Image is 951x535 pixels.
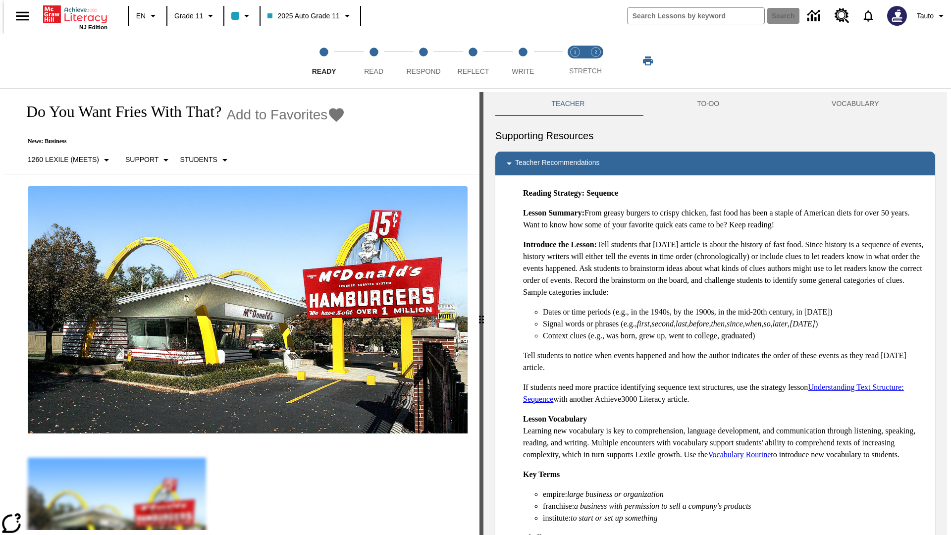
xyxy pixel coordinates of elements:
button: Open side menu [8,1,37,31]
button: Read step 2 of 5 [345,34,402,88]
button: Respond step 3 of 5 [395,34,452,88]
p: 1260 Lexile (Meets) [28,155,99,165]
strong: Lesson Summary: [523,209,584,217]
p: Support [125,155,158,165]
strong: Introduce the Lesson: [523,240,597,249]
p: News: Business [16,138,345,145]
a: Vocabulary Routine [708,450,771,459]
span: Grade 11 [174,11,203,21]
button: Language: EN, Select a language [132,7,163,25]
em: to start or set up something [571,514,658,522]
strong: Lesson Vocabulary [523,415,587,423]
button: Stretch Respond step 2 of 2 [581,34,610,88]
em: since [727,320,743,328]
span: Respond [406,67,440,75]
button: Class color is light blue. Change class color [227,7,257,25]
button: Select Student [176,151,234,169]
em: before [689,320,709,328]
li: empire: [543,488,927,500]
em: second [652,320,674,328]
span: Add to Favorites [226,107,327,123]
button: Reflect step 4 of 5 [444,34,502,88]
button: Grade: Grade 11, Select a grade [170,7,220,25]
li: franchise: [543,500,927,512]
button: Scaffolds, Support [121,151,176,169]
p: Teacher Recommendations [515,158,599,169]
em: first [637,320,650,328]
p: If students need more practice identifying sequence text structures, use the strategy lesson with... [523,381,927,405]
a: Notifications [855,3,881,29]
span: Write [512,67,534,75]
img: Avatar [887,6,907,26]
em: large business or organization [567,490,664,498]
button: Add to Favorites - Do You Want Fries With That? [226,106,345,123]
em: so [764,320,771,328]
text: 2 [594,50,597,54]
em: when [745,320,762,328]
div: Teacher Recommendations [495,152,935,175]
span: Read [364,67,383,75]
strong: Key Terms [523,470,560,479]
h6: Supporting Resources [495,128,935,144]
button: Profile/Settings [913,7,951,25]
span: STRETCH [569,67,602,75]
a: Data Center [801,2,829,30]
button: Ready step 1 of 5 [295,34,353,88]
button: Write step 5 of 5 [494,34,552,88]
button: Select a new avatar [881,3,913,29]
button: Class: 2025 Auto Grade 11, Select your class [264,7,357,25]
p: Students [180,155,217,165]
span: 2025 Auto Grade 11 [267,11,339,21]
span: Reflect [458,67,489,75]
img: One of the first McDonald's stores, with the iconic red sign and golden arches. [28,186,468,434]
span: Tauto [917,11,934,21]
a: Understanding Text Structure: Sequence [523,383,904,403]
span: Ready [312,67,336,75]
strong: Reading Strategy: [523,189,584,197]
li: institute: [543,512,927,524]
a: Resource Center, Will open in new tab [829,2,855,29]
li: Context clues (e.g., was born, grew up, went to college, graduated) [543,330,927,342]
em: last [676,320,687,328]
em: then [711,320,725,328]
div: Instructional Panel Tabs [495,92,935,116]
h1: Do You Want Fries With That? [16,103,221,121]
span: NJ Edition [79,24,107,30]
div: activity [483,92,947,535]
p: Tell students to notice when events happened and how the author indicates the order of these even... [523,350,927,374]
button: Print [632,52,664,70]
button: TO-DO [641,92,776,116]
button: Teacher [495,92,641,116]
li: Dates or time periods (e.g., in the 1940s, by the 1900s, in the mid-20th century, in [DATE]) [543,306,927,318]
div: Press Enter or Spacebar and then press right and left arrow keys to move the slider [479,92,483,535]
div: reading [4,92,479,530]
button: VOCABULARY [776,92,935,116]
p: Tell students that [DATE] article is about the history of fast food. Since history is a sequence ... [523,239,927,298]
span: EN [136,11,146,21]
em: a business with permission to sell a company's products [574,502,751,510]
p: From greasy burgers to crispy chicken, fast food has been a staple of American diets for over 50 ... [523,207,927,231]
button: Select Lexile, 1260 Lexile (Meets) [24,151,116,169]
strong: Sequence [586,189,618,197]
em: [DATE] [790,320,815,328]
li: Signal words or phrases (e.g., , , , , , , , , , ) [543,318,927,330]
button: Stretch Read step 1 of 2 [561,34,589,88]
p: Learning new vocabulary is key to comprehension, language development, and communication through ... [523,413,927,461]
text: 1 [574,50,576,54]
em: later [773,320,788,328]
input: search field [628,8,764,24]
div: Home [43,3,107,30]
